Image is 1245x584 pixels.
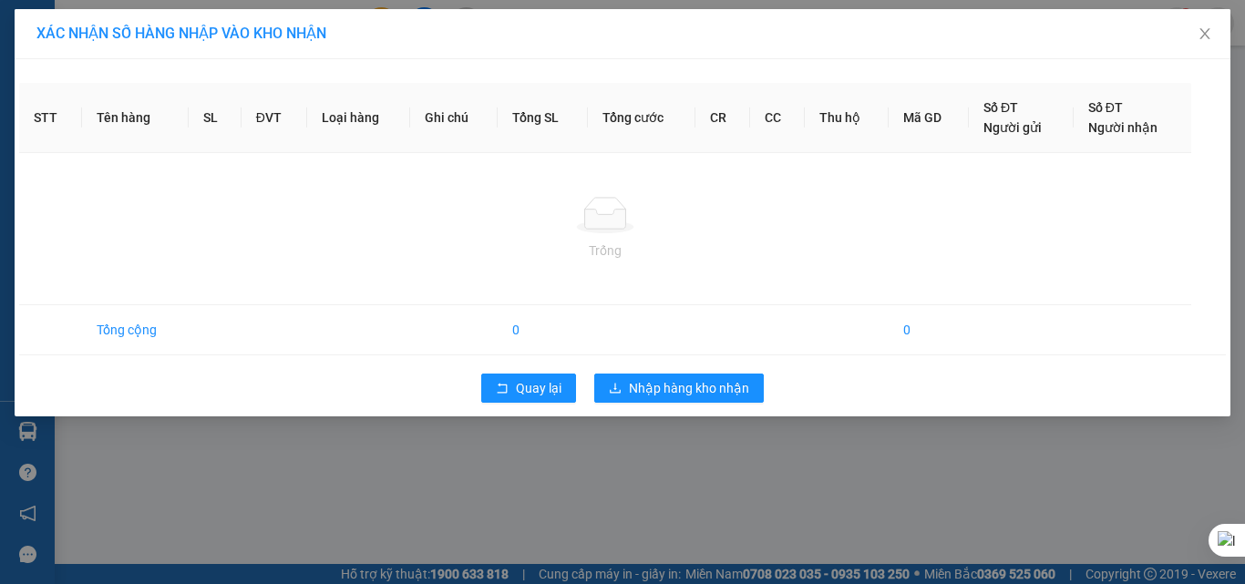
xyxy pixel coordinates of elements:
th: Thu hộ [805,83,889,153]
button: Close [1179,9,1230,60]
span: Số ĐT [983,100,1018,115]
th: Tổng SL [498,83,588,153]
th: CR [695,83,750,153]
div: Trống [34,241,1177,261]
button: downloadNhập hàng kho nhận [594,374,764,403]
span: Người nhận [1088,120,1158,135]
th: Mã GD [889,83,969,153]
td: Tổng cộng [82,305,189,355]
th: Ghi chú [410,83,498,153]
th: STT [19,83,82,153]
td: 0 [498,305,588,355]
th: Tổng cước [588,83,695,153]
span: Nhập hàng kho nhận [629,378,749,398]
button: rollbackQuay lại [481,374,576,403]
span: Quay lại [516,378,561,398]
span: close [1198,26,1212,41]
span: XÁC NHẬN SỐ HÀNG NHẬP VÀO KHO NHẬN [36,25,326,42]
th: Tên hàng [82,83,189,153]
td: 0 [889,305,969,355]
span: rollback [496,382,509,396]
span: Người gửi [983,120,1042,135]
span: Số ĐT [1088,100,1123,115]
th: CC [750,83,805,153]
span: download [609,382,622,396]
th: SL [189,83,241,153]
th: ĐVT [242,83,307,153]
th: Loại hàng [307,83,411,153]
